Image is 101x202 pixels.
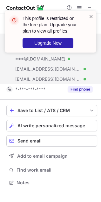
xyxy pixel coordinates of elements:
[9,15,19,25] img: error
[15,76,81,82] span: [EMAIL_ADDRESS][DOMAIN_NAME]
[15,66,81,72] span: [EMAIL_ADDRESS][DOMAIN_NAME]
[17,108,86,113] div: Save to List / ATS / CRM
[6,120,97,131] button: AI write personalized message
[6,178,97,187] button: Notes
[68,86,93,92] button: Reveal Button
[17,180,95,186] span: Notes
[17,123,85,128] span: AI write personalized message
[17,154,68,159] span: Add to email campaign
[6,4,44,11] img: ContactOut v5.3.10
[6,105,97,116] button: save-profile-one-click
[6,166,97,174] button: Find work email
[23,15,81,34] header: This profile is restricted on the free plan. Upgrade your plan to view all profiles.
[23,38,73,48] button: Upgrade Now
[17,167,95,173] span: Find work email
[6,150,97,162] button: Add to email campaign
[17,138,42,143] span: Send email
[34,41,62,46] span: Upgrade Now
[6,135,97,147] button: Send email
